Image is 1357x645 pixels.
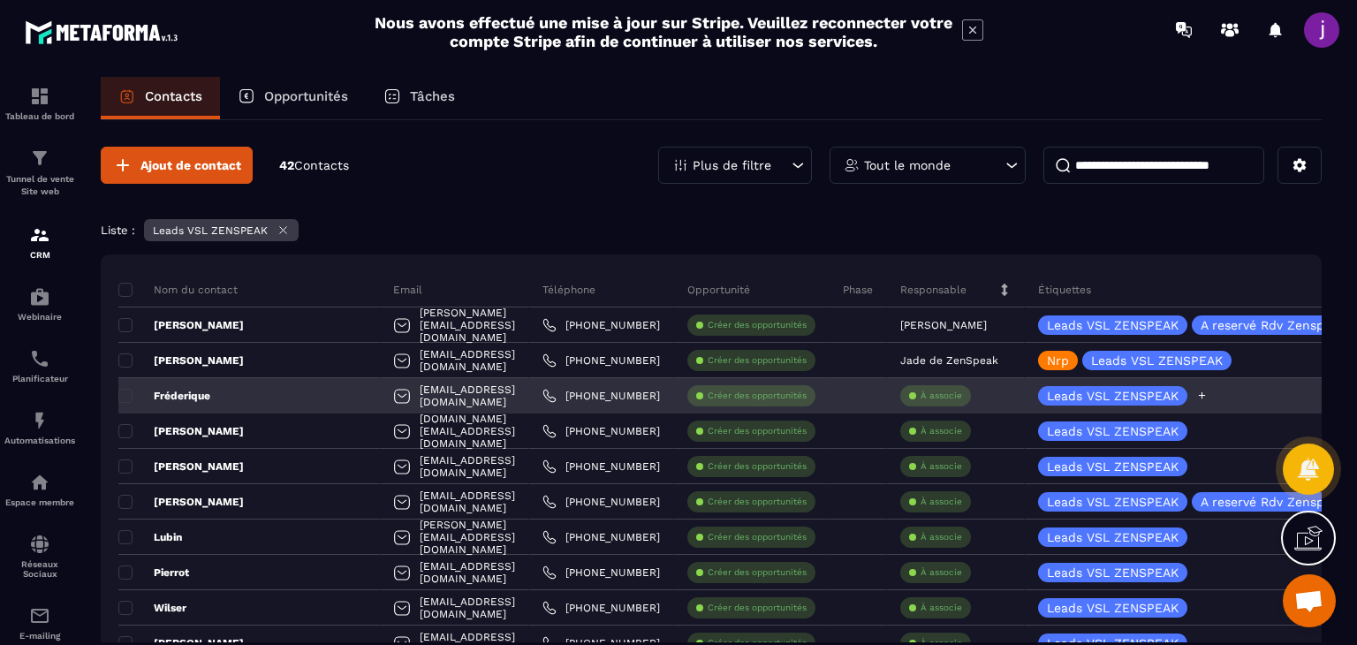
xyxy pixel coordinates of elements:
[1047,566,1179,579] p: Leads VSL ZENSPEAK
[101,77,220,119] a: Contacts
[864,159,951,171] p: Tout le monde
[900,319,987,331] p: [PERSON_NAME]
[708,460,807,473] p: Créer des opportunités
[542,601,660,615] a: [PHONE_NUMBER]
[1201,496,1346,508] p: A reservé Rdv Zenspeak
[118,389,210,403] p: Fréderique
[118,495,244,509] p: [PERSON_NAME]
[542,353,660,368] a: [PHONE_NUMBER]
[687,283,750,297] p: Opportunité
[708,425,807,437] p: Créer des opportunités
[1047,496,1179,508] p: Leads VSL ZENSPEAK
[1091,354,1223,367] p: Leads VSL ZENSPEAK
[4,559,75,579] p: Réseaux Sociaux
[708,566,807,579] p: Créer des opportunités
[4,250,75,260] p: CRM
[366,77,473,119] a: Tâches
[900,354,998,367] p: Jade de ZenSpeak
[4,459,75,520] a: automationsautomationsEspace membre
[294,158,349,172] span: Contacts
[708,390,807,402] p: Créer des opportunités
[410,88,455,104] p: Tâches
[708,531,807,543] p: Créer des opportunités
[4,335,75,397] a: schedulerschedulerPlanificateur
[921,496,962,508] p: À associe
[4,397,75,459] a: automationsautomationsAutomatisations
[140,156,241,174] span: Ajout de contact
[542,424,660,438] a: [PHONE_NUMBER]
[708,602,807,614] p: Créer des opportunités
[542,459,660,474] a: [PHONE_NUMBER]
[4,436,75,445] p: Automatisations
[374,13,953,50] h2: Nous avons effectué une mise à jour sur Stripe. Veuillez reconnecter votre compte Stripe afin de ...
[145,88,202,104] p: Contacts
[118,565,189,580] p: Pierrot
[542,283,595,297] p: Téléphone
[29,348,50,369] img: scheduler
[29,224,50,246] img: formation
[542,389,660,403] a: [PHONE_NUMBER]
[101,147,253,184] button: Ajout de contact
[29,148,50,169] img: formation
[101,224,135,237] p: Liste :
[118,283,238,297] p: Nom du contact
[921,566,962,579] p: À associe
[29,410,50,431] img: automations
[542,565,660,580] a: [PHONE_NUMBER]
[900,283,967,297] p: Responsable
[921,460,962,473] p: À associe
[542,318,660,332] a: [PHONE_NUMBER]
[264,88,348,104] p: Opportunités
[708,496,807,508] p: Créer des opportunités
[4,312,75,322] p: Webinaire
[1201,319,1346,331] p: A reservé Rdv Zenspeak
[1047,354,1069,367] p: Nrp
[708,354,807,367] p: Créer des opportunités
[4,134,75,211] a: formationformationTunnel de vente Site web
[4,72,75,134] a: formationformationTableau de bord
[118,424,244,438] p: [PERSON_NAME]
[29,534,50,555] img: social-network
[4,111,75,121] p: Tableau de bord
[220,77,366,119] a: Opportunités
[153,224,268,237] p: Leads VSL ZENSPEAK
[693,159,771,171] p: Plus de filtre
[1047,602,1179,614] p: Leads VSL ZENSPEAK
[921,602,962,614] p: À associe
[29,86,50,107] img: formation
[4,211,75,273] a: formationformationCRM
[4,631,75,641] p: E-mailing
[708,319,807,331] p: Créer des opportunités
[921,390,962,402] p: À associe
[29,605,50,626] img: email
[29,286,50,307] img: automations
[4,273,75,335] a: automationsautomationsWebinaire
[118,459,244,474] p: [PERSON_NAME]
[1047,460,1179,473] p: Leads VSL ZENSPEAK
[25,16,184,49] img: logo
[4,374,75,383] p: Planificateur
[29,472,50,493] img: automations
[279,157,349,174] p: 42
[4,173,75,198] p: Tunnel de vente Site web
[1047,425,1179,437] p: Leads VSL ZENSPEAK
[1283,574,1336,627] div: Ouvrir le chat
[118,530,182,544] p: Lubin
[4,497,75,507] p: Espace membre
[1047,319,1179,331] p: Leads VSL ZENSPEAK
[4,520,75,592] a: social-networksocial-networkRéseaux Sociaux
[542,530,660,544] a: [PHONE_NUMBER]
[921,425,962,437] p: À associe
[118,601,186,615] p: Wilser
[1038,283,1091,297] p: Étiquettes
[843,283,873,297] p: Phase
[393,283,422,297] p: Email
[1047,390,1179,402] p: Leads VSL ZENSPEAK
[542,495,660,509] a: [PHONE_NUMBER]
[921,531,962,543] p: À associe
[1047,531,1179,543] p: Leads VSL ZENSPEAK
[118,353,244,368] p: [PERSON_NAME]
[118,318,244,332] p: [PERSON_NAME]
